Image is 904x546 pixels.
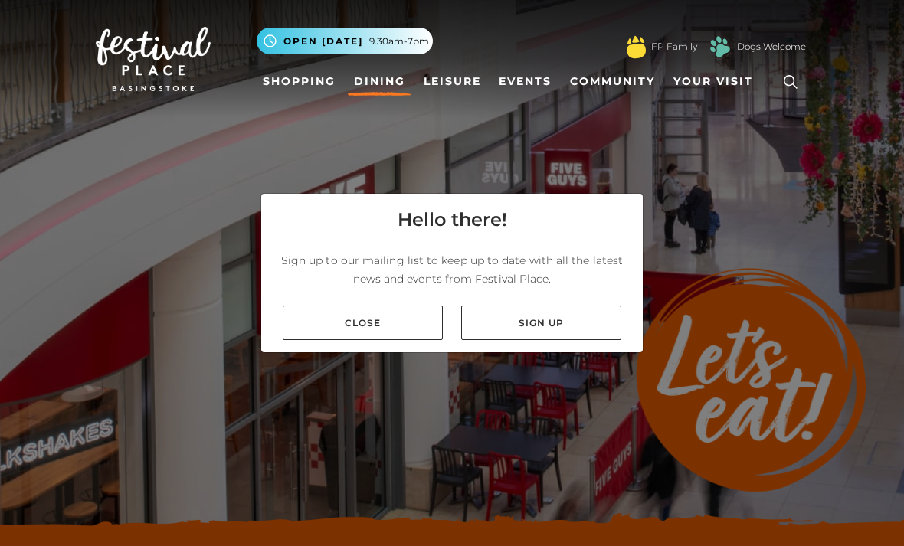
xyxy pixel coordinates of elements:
a: Leisure [418,67,487,96]
a: Sign up [461,306,621,340]
a: Shopping [257,67,342,96]
a: Dining [348,67,411,96]
a: FP Family [651,40,697,54]
a: Events [493,67,558,96]
span: Open [DATE] [283,34,363,48]
a: Community [564,67,661,96]
a: Close [283,306,443,340]
p: Sign up to our mailing list to keep up to date with all the latest news and events from Festival ... [273,251,631,288]
h4: Hello there! [398,206,507,234]
span: Your Visit [673,74,753,90]
a: Dogs Welcome! [737,40,808,54]
button: Open [DATE] 9.30am-7pm [257,28,433,54]
img: Festival Place Logo [96,27,211,91]
span: 9.30am-7pm [369,34,429,48]
a: Your Visit [667,67,767,96]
